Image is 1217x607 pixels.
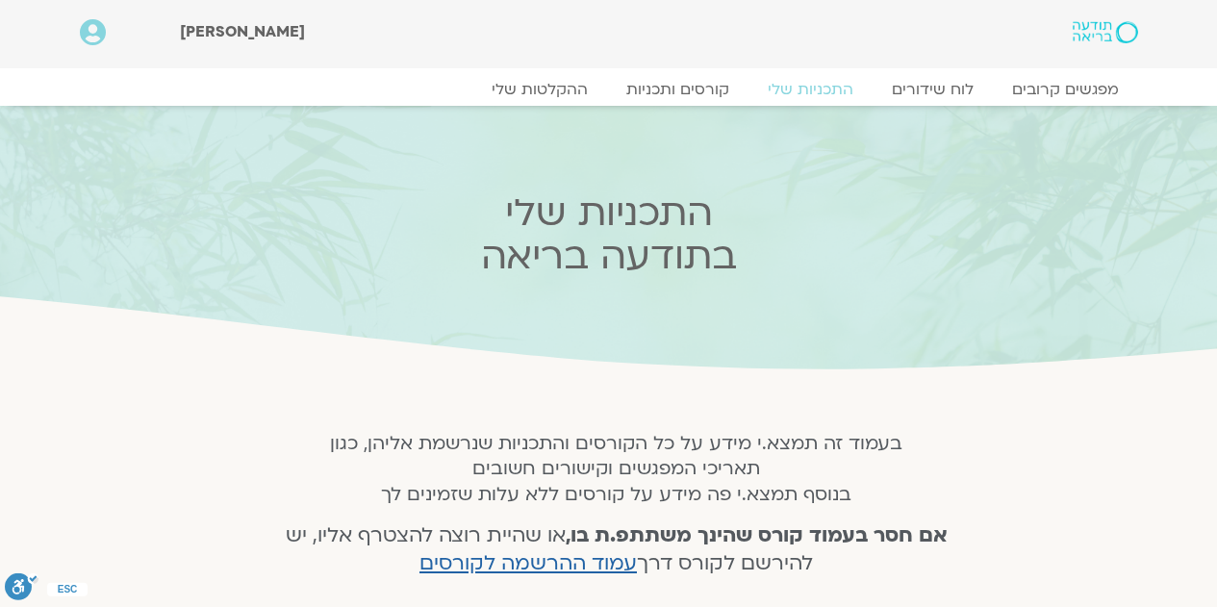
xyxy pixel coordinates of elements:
a: ההקלטות שלי [472,80,607,99]
a: התכניות שלי [748,80,873,99]
nav: Menu [80,80,1138,99]
h5: בעמוד זה תמצא.י מידע על כל הקורסים והתכניות שנרשמת אליהן, כגון תאריכי המפגשים וקישורים חשובים בנו... [260,431,973,507]
a: מפגשים קרובים [993,80,1138,99]
a: קורסים ותכניות [607,80,748,99]
span: [PERSON_NAME] [180,21,305,42]
a: עמוד ההרשמה לקורסים [419,549,637,577]
h2: התכניות שלי בתודעה בריאה [232,191,986,278]
h4: או שהיית רוצה להצטרף אליו, יש להירשם לקורס דרך [260,522,973,578]
a: לוח שידורים [873,80,993,99]
strong: אם חסר בעמוד קורס שהינך משתתפ.ת בו, [566,521,948,549]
